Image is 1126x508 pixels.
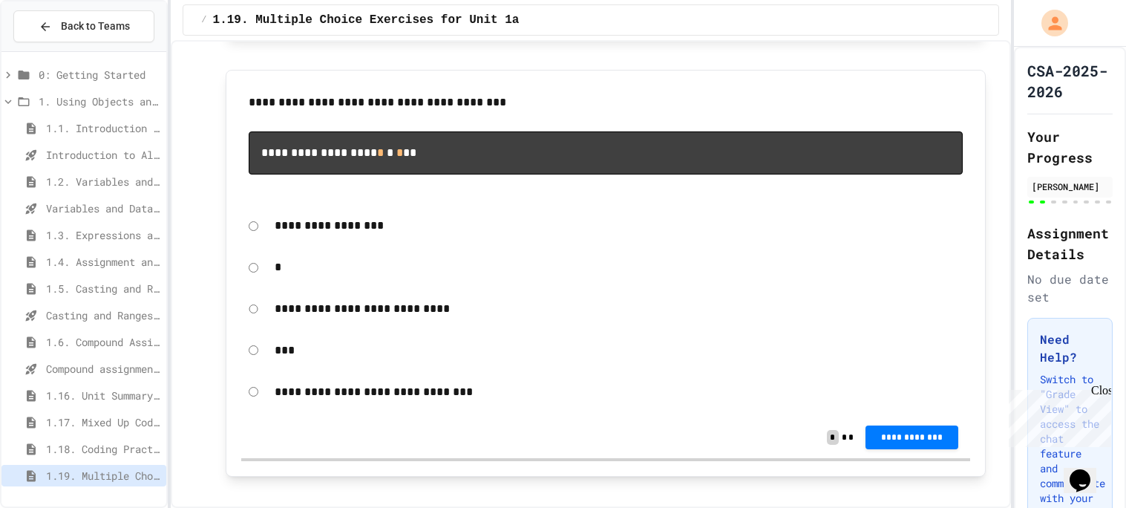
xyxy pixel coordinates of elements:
span: Back to Teams [61,19,130,34]
div: No due date set [1027,270,1113,306]
h1: CSA-2025-2026 [1027,60,1113,102]
span: 1.3. Expressions and Output [New] [46,227,160,243]
iframe: chat widget [1003,384,1111,447]
span: 0: Getting Started [39,67,160,82]
span: 1.19. Multiple Choice Exercises for Unit 1a (1.1-1.6) [213,11,591,29]
h2: Assignment Details [1027,223,1113,264]
span: 1.4. Assignment and Input [46,254,160,270]
h2: Your Progress [1027,126,1113,168]
span: 1.19. Multiple Choice Exercises for Unit 1a (1.1-1.6) [46,468,160,483]
span: Introduction to Algorithms, Programming, and Compilers [46,147,160,163]
span: Casting and Ranges of variables - Quiz [46,307,160,323]
span: 1.6. Compound Assignment Operators [46,334,160,350]
span: 1.1. Introduction to Algorithms, Programming, and Compilers [46,120,160,136]
span: Variables and Data Types - Quiz [46,201,160,216]
button: Back to Teams [13,10,154,42]
div: [PERSON_NAME] [1032,180,1108,193]
span: 1. Using Objects and Methods [39,94,160,109]
span: / [201,14,206,26]
h3: Need Help? [1040,330,1100,366]
div: Chat with us now!Close [6,6,102,94]
span: Compound assignment operators - Quiz [46,361,160,377]
span: 1.18. Coding Practice 1a (1.1-1.6) [46,441,160,457]
div: My Account [1026,6,1072,40]
span: 1.2. Variables and Data Types [46,174,160,189]
iframe: chat widget [1064,449,1111,493]
span: 1.5. Casting and Ranges of Values [46,281,160,296]
span: 1.17. Mixed Up Code Practice 1.1-1.6 [46,414,160,430]
span: 1.16. Unit Summary 1a (1.1-1.6) [46,388,160,403]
